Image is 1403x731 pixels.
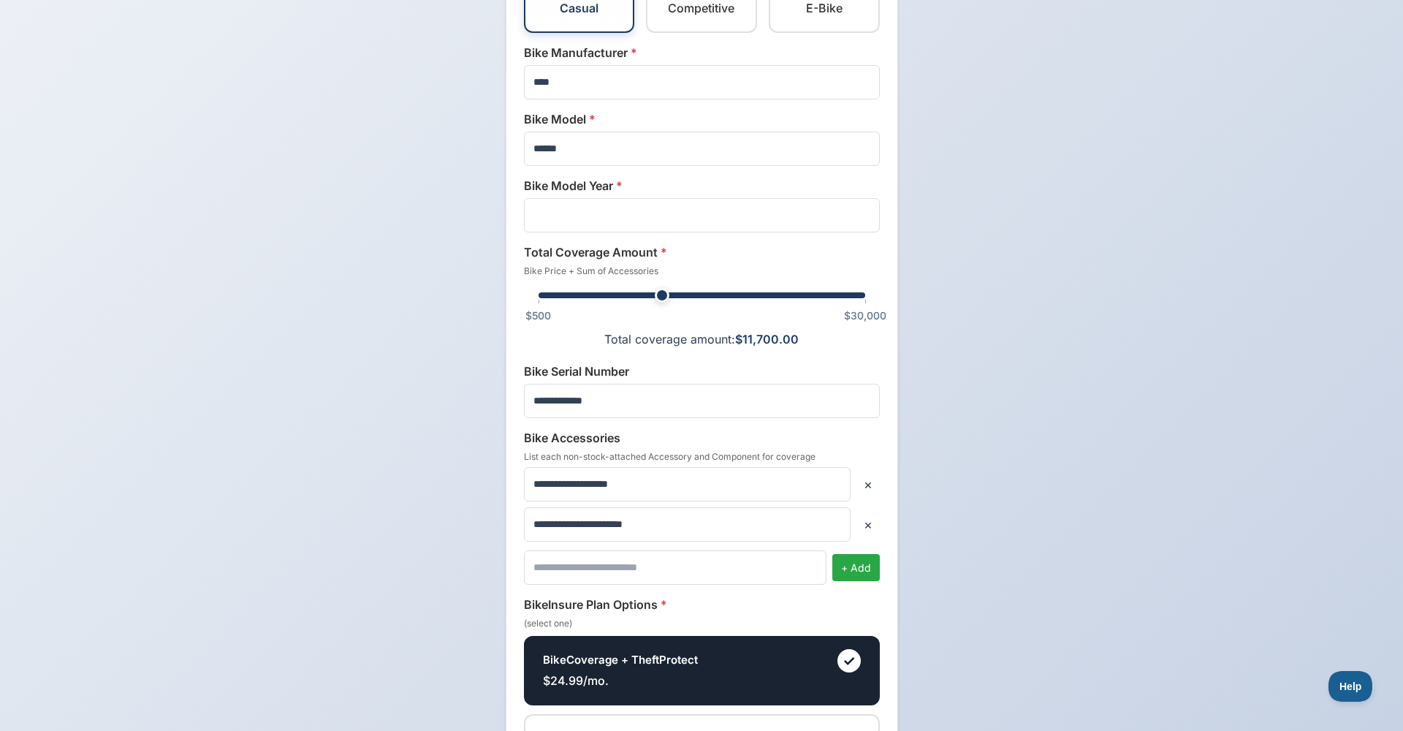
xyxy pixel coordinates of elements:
div: ✓ [837,649,861,673]
iframe: Toggle Customer Support [1328,671,1374,702]
span: $30,000 [844,308,886,323]
span: BikeCoverage + TheftProtect [543,652,861,669]
span: $500 [525,308,551,323]
span: $11,700.00 [735,332,799,346]
label: Bike Model Year [524,177,880,194]
button: BikeCoverage + TheftProtect $24.99/mo. ✓ [524,636,880,705]
label: Bike Accessories [524,429,880,447]
button: × [856,473,880,496]
label: Bike Serial Number [524,363,880,380]
div: Total coverage amount: [524,330,880,348]
label: Bike Model [524,110,880,128]
button: × [856,513,880,537]
small: List each non-stock-attached Accessory and Component for coverage [524,450,880,463]
span: $24.99/mo. [543,672,861,689]
small: Bike Price + Sum of Accessories [524,265,880,278]
label: Bike Manufacturer [524,44,880,61]
label: BikeInsure Plan Options [524,596,880,613]
small: (select one) [524,617,880,630]
button: + Add [832,554,880,581]
label: Total Coverage Amount [524,243,880,261]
